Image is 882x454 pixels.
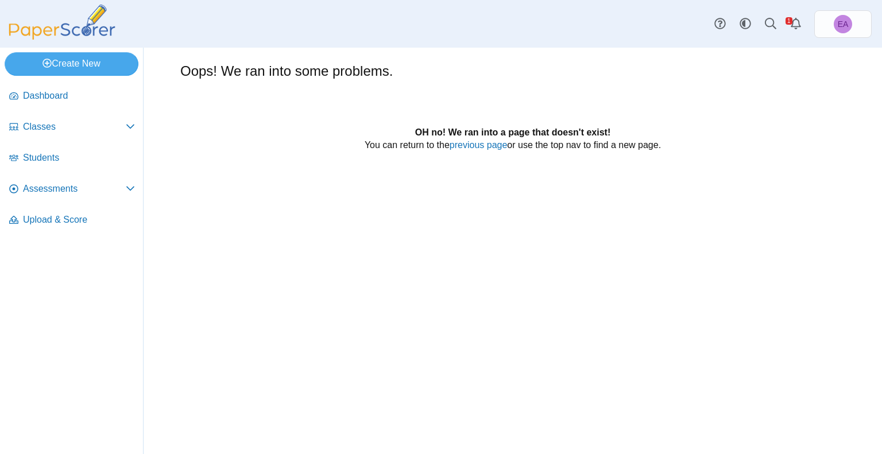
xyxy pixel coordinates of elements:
[838,20,849,28] span: Enterprise Architecture
[23,121,126,133] span: Classes
[5,176,140,203] a: Assessments
[23,214,135,226] span: Upload & Score
[415,127,610,137] b: OH no! We ran into a page that doesn't exist!
[180,61,393,81] h1: Oops! We ran into some problems.
[5,32,119,41] a: PaperScorer
[217,126,808,165] div: You can return to the or use the top nav to find a new page.
[5,114,140,141] a: Classes
[5,145,140,172] a: Students
[23,183,126,195] span: Assessments
[5,5,119,40] img: PaperScorer
[834,15,852,33] span: Enterprise Architecture
[450,140,508,150] a: previous page
[23,152,135,164] span: Students
[5,83,140,110] a: Dashboard
[23,90,135,102] span: Dashboard
[814,10,872,38] a: Enterprise Architecture
[783,11,808,37] a: Alerts
[5,52,138,75] a: Create New
[5,207,140,234] a: Upload & Score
